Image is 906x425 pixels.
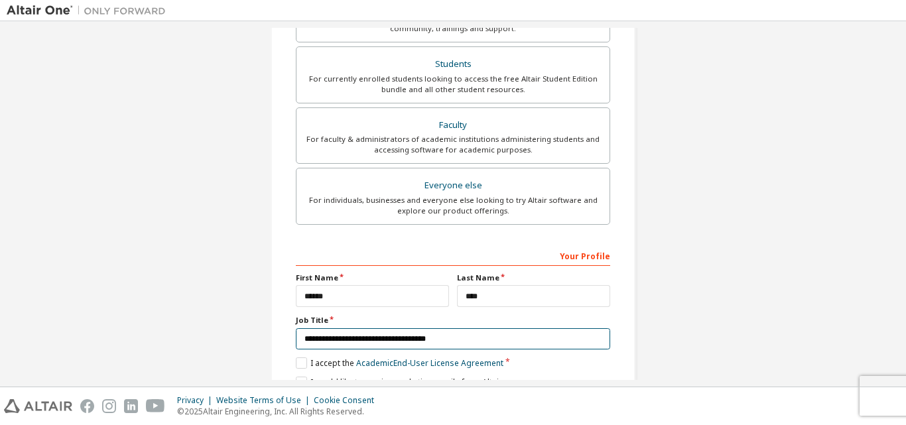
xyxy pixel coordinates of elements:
[296,377,502,388] label: I would like to receive marketing emails from Altair
[216,395,314,406] div: Website Terms of Use
[102,399,116,413] img: instagram.svg
[7,4,172,17] img: Altair One
[457,273,610,283] label: Last Name
[296,245,610,266] div: Your Profile
[124,399,138,413] img: linkedin.svg
[304,74,602,95] div: For currently enrolled students looking to access the free Altair Student Edition bundle and all ...
[296,315,610,326] label: Job Title
[146,399,165,413] img: youtube.svg
[296,273,449,283] label: First Name
[304,176,602,195] div: Everyone else
[304,55,602,74] div: Students
[304,195,602,216] div: For individuals, businesses and everyone else looking to try Altair software and explore our prod...
[304,134,602,155] div: For faculty & administrators of academic institutions administering students and accessing softwa...
[4,399,72,413] img: altair_logo.svg
[314,395,382,406] div: Cookie Consent
[356,357,503,369] a: Academic End-User License Agreement
[304,116,602,135] div: Faculty
[177,395,216,406] div: Privacy
[177,406,382,417] p: © 2025 Altair Engineering, Inc. All Rights Reserved.
[80,399,94,413] img: facebook.svg
[296,357,503,369] label: I accept the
